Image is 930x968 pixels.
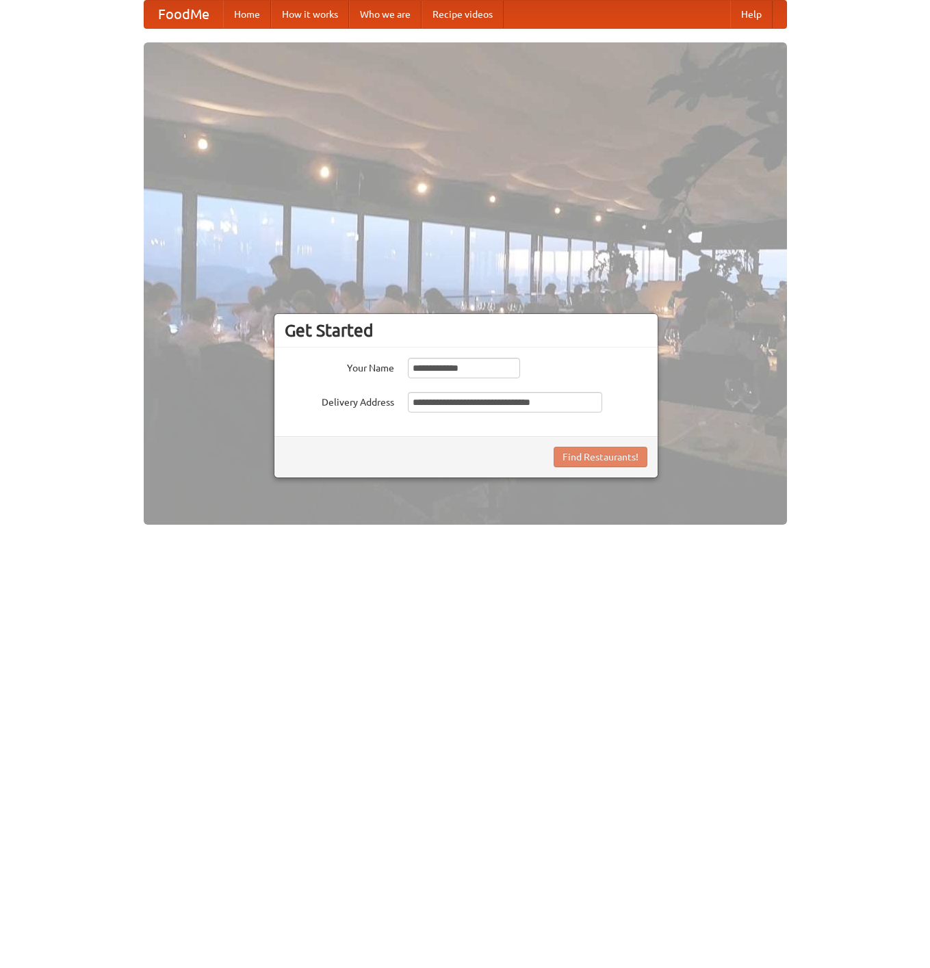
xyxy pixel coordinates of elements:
[223,1,271,28] a: Home
[285,320,647,341] h3: Get Started
[271,1,349,28] a: How it works
[349,1,422,28] a: Who we are
[730,1,773,28] a: Help
[285,358,394,375] label: Your Name
[144,1,223,28] a: FoodMe
[554,447,647,467] button: Find Restaurants!
[422,1,504,28] a: Recipe videos
[285,392,394,409] label: Delivery Address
